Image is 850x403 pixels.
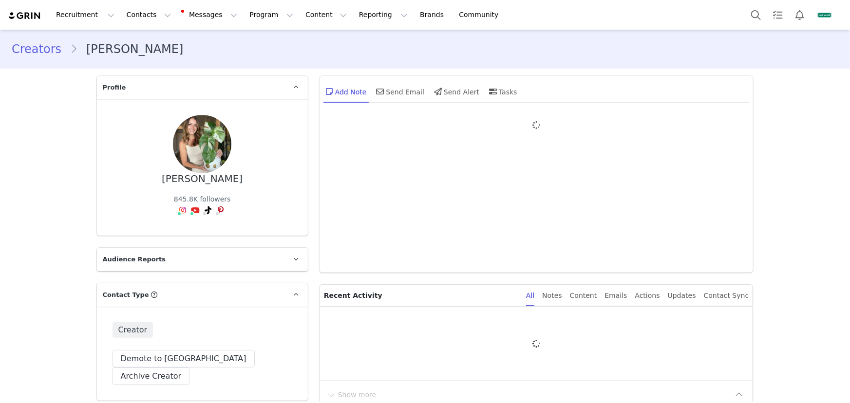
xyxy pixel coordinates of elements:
span: Audience Reports [103,255,166,264]
span: Creator [113,322,153,338]
button: Demote to [GEOGRAPHIC_DATA] [113,350,255,367]
p: Recent Activity [324,285,518,306]
div: [PERSON_NAME] [162,173,243,184]
a: Tasks [767,4,789,26]
div: Send Alert [432,80,479,103]
div: Updates [668,285,696,307]
div: Add Note [323,80,367,103]
button: Show more [326,387,377,403]
div: Emails [605,285,627,307]
button: Program [244,4,299,26]
button: Notifications [789,4,811,26]
button: Content [300,4,353,26]
button: Profile [811,7,842,23]
div: All [526,285,534,307]
span: Profile [103,83,126,92]
div: Notes [542,285,562,307]
img: instagram.svg [179,206,187,214]
button: Search [745,4,767,26]
img: 15bafd44-9bb5-429c-8f18-59fefa57bfa9.jpg [817,7,832,23]
a: Brands [414,4,453,26]
div: Tasks [487,80,517,103]
button: Contacts [121,4,177,26]
a: Community [453,4,509,26]
img: 3d352373-34d7-47f0-9c43-bce0be4cc421.jpg [173,115,231,173]
div: Actions [635,285,660,307]
div: 845.8K followers [174,194,231,204]
button: Archive Creator [113,367,190,385]
button: Messages [177,4,243,26]
div: Content [570,285,597,307]
div: Contact Sync [704,285,749,307]
button: Reporting [353,4,414,26]
div: Send Email [375,80,425,103]
img: grin logo [8,11,42,20]
a: Creators [12,40,70,58]
button: Recruitment [50,4,120,26]
span: Contact Type [103,290,149,300]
